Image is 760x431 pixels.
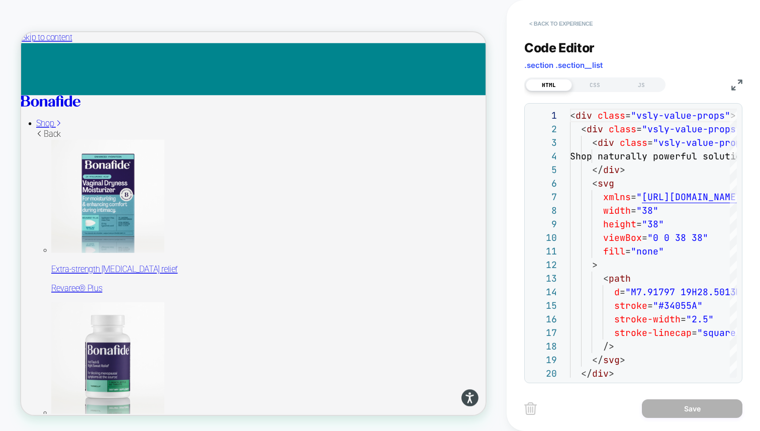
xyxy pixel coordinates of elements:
[530,326,557,339] div: 17
[642,232,647,243] span: =
[592,354,603,366] span: </
[681,313,686,325] span: =
[581,368,592,379] span: </
[530,367,557,380] div: 20
[609,123,636,135] span: class
[524,40,595,55] span: Code Editor
[530,285,557,299] div: 14
[598,178,614,189] span: svg
[647,300,653,311] span: =
[614,286,620,298] span: d
[620,164,625,176] span: >
[647,232,708,243] span: "0 0 38 38"
[530,339,557,353] div: 18
[530,244,557,258] div: 11
[572,79,618,91] div: CSS
[631,191,636,203] span: =
[524,16,598,32] button: < Back to experience
[614,300,647,311] span: stroke
[636,191,642,203] span: "
[603,273,609,284] span: <
[636,123,642,135] span: =
[631,110,730,121] span: "vsly-value-props"
[642,191,741,203] span: [URL][DOMAIN_NAME]
[40,143,620,349] a: Revaree Plus Extra-strength [MEDICAL_DATA] relief Revaree® Plus
[614,327,692,338] span: stroke-linecap
[592,178,598,189] span: <
[530,312,557,326] div: 16
[530,122,557,136] div: 2
[592,137,598,148] span: <
[609,273,631,284] span: path
[530,163,557,177] div: 5
[530,190,557,204] div: 7
[530,258,557,272] div: 12
[603,205,631,216] span: width
[530,136,557,149] div: 3
[530,231,557,244] div: 10
[625,245,631,257] span: =
[524,60,603,70] span: .section .section__list
[530,204,557,217] div: 8
[576,110,592,121] span: div
[614,313,681,325] span: stroke-width
[631,205,636,216] span: =
[603,191,631,203] span: xmlns
[598,110,625,121] span: class
[686,313,714,325] span: "2.5"
[609,368,614,379] span: >
[642,399,742,418] button: Save
[603,340,614,352] span: />
[631,245,664,257] span: "none"
[581,123,587,135] span: <
[618,79,664,91] div: JS
[40,309,620,324] p: Extra-strength [MEDICAL_DATA] relief
[603,232,642,243] span: viewBox
[636,218,642,230] span: =
[524,402,537,415] img: delete
[603,164,620,176] span: div
[530,149,557,163] div: 4
[530,109,557,122] div: 1
[620,354,625,366] span: >
[603,218,636,230] span: height
[731,79,742,91] img: fullscreen
[642,218,664,230] span: "38"
[20,129,53,142] span: Back
[647,137,653,148] span: =
[530,217,557,231] div: 9
[20,115,54,128] a: Shop
[570,110,576,121] span: <
[587,123,603,135] span: div
[636,205,658,216] span: "38"
[598,137,614,148] span: div
[592,259,598,271] span: >
[530,177,557,190] div: 6
[526,79,572,91] div: HTML
[603,245,625,257] span: fill
[603,354,620,366] span: svg
[653,300,703,311] span: "#34055A"
[592,368,609,379] span: div
[620,137,647,148] span: class
[592,164,603,176] span: </
[530,272,557,285] div: 13
[40,143,191,294] img: Revaree Plus
[620,286,625,298] span: =
[40,334,620,349] p: Revaree® Plus
[692,327,697,338] span: =
[625,110,631,121] span: =
[530,353,557,367] div: 19
[20,115,44,128] span: Shop
[530,299,557,312] div: 15
[697,327,741,338] span: "square"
